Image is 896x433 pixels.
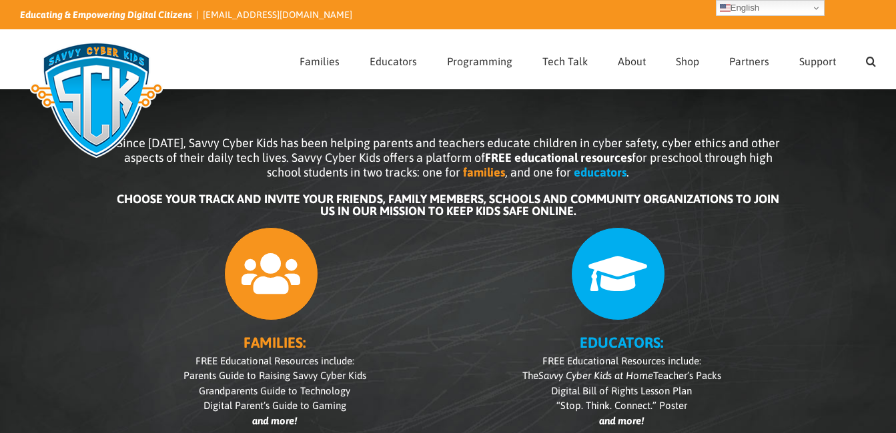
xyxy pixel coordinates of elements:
b: EDUCATORS: [580,334,663,351]
span: Educators [370,56,417,67]
a: About [618,30,646,89]
span: Grandparents Guide to Technology [199,385,350,396]
a: [EMAIL_ADDRESS][DOMAIN_NAME] [203,9,352,20]
span: Programming [447,56,512,67]
a: Families [300,30,340,89]
b: educators [574,165,626,179]
span: Digital Bill of Rights Lesson Plan [551,385,692,396]
span: Support [799,56,836,67]
a: Programming [447,30,512,89]
i: and more! [599,415,644,426]
a: Educators [370,30,417,89]
i: Savvy Cyber Kids at Home [538,370,653,381]
span: Digital Parent’s Guide to Gaming [203,400,346,411]
b: CHOOSE YOUR TRACK AND INVITE YOUR FRIENDS, FAMILY MEMBERS, SCHOOLS AND COMMUNITY ORGANIZATIONS TO... [117,192,779,218]
span: The Teacher’s Packs [522,370,721,381]
img: Savvy Cyber Kids Logo [20,33,173,167]
span: Since [DATE], Savvy Cyber Kids has been helping parents and teachers educate children in cyber sa... [117,136,780,179]
span: Families [300,56,340,67]
b: FAMILIES: [244,334,306,351]
a: Tech Talk [542,30,588,89]
i: and more! [252,415,297,426]
b: families [463,165,505,179]
a: Shop [676,30,699,89]
a: Search [866,30,876,89]
span: Shop [676,56,699,67]
span: Partners [729,56,769,67]
img: en [720,3,731,13]
span: FREE Educational Resources include: [542,355,701,366]
span: “Stop. Think. Connect.” Poster [556,400,687,411]
b: FREE educational resources [485,151,632,165]
i: Educating & Empowering Digital Citizens [20,9,192,20]
span: Tech Talk [542,56,588,67]
span: . [626,165,629,179]
span: Parents Guide to Raising Savvy Cyber Kids [183,370,366,381]
a: Support [799,30,836,89]
span: About [618,56,646,67]
nav: Main Menu [300,30,876,89]
span: , and one for [505,165,571,179]
span: FREE Educational Resources include: [195,355,354,366]
a: Partners [729,30,769,89]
